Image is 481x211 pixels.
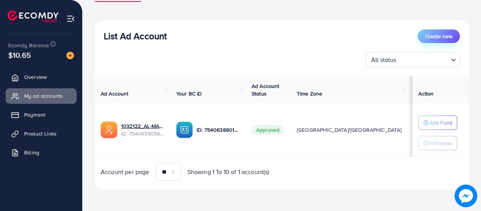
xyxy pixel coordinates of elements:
[24,149,39,156] span: Billing
[297,126,402,134] span: [GEOGRAPHIC_DATA]/[GEOGRAPHIC_DATA]
[6,88,77,103] a: My ad accounts
[252,125,284,135] span: Approved
[24,92,63,100] span: My ad accounts
[121,130,164,137] span: ID: 7540639056867557392
[121,122,164,130] a: 1032122_AL-MAKKAH_1755691890611
[24,111,45,119] span: Payment
[429,139,451,148] p: Withdraw
[101,168,149,176] span: Account per page
[297,90,322,97] span: Time Zone
[425,32,452,40] span: Create new
[418,116,457,130] button: Add Fund
[66,14,75,23] img: menu
[418,90,433,97] span: Action
[8,49,31,60] span: $10.65
[197,125,240,134] p: ID: 7540638801937629201
[370,54,398,65] span: All status
[252,82,280,97] span: Ad Account Status
[101,122,117,138] img: ic-ads-acc.e4c84228.svg
[6,107,77,122] a: Payment
[8,11,58,22] img: logo
[418,136,457,150] button: Withdraw
[104,31,167,42] h3: List Ad Account
[366,52,460,67] div: Search for option
[429,118,452,127] p: Add Fund
[66,52,74,59] img: image
[6,126,77,141] a: Product Links
[455,185,477,207] img: image
[6,69,77,85] a: Overview
[8,42,49,49] span: Ecomdy Balance
[24,73,47,81] span: Overview
[176,90,202,97] span: Your BC ID
[176,122,193,138] img: ic-ba-acc.ded83a64.svg
[24,130,57,137] span: Product Links
[101,90,129,97] span: Ad Account
[418,29,460,43] button: Create new
[121,122,164,138] div: <span class='underline'>1032122_AL-MAKKAH_1755691890611</span></br>7540639056867557392
[6,145,77,160] a: Billing
[187,168,269,176] span: Showing 1 To 10 of 1 account(s)
[399,53,448,65] input: Search for option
